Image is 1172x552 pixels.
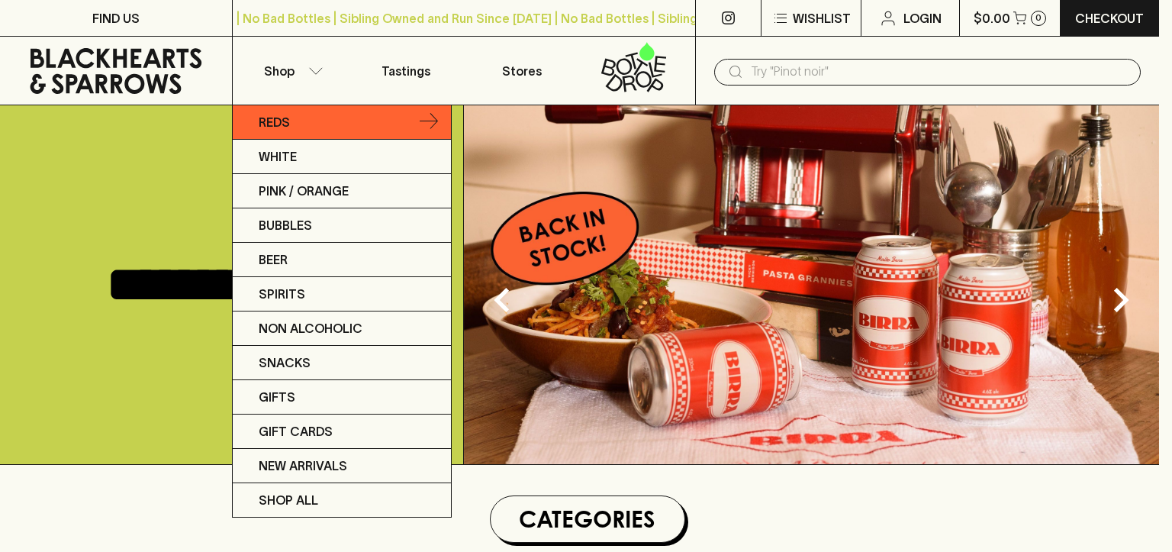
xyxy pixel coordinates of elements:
[233,380,451,415] a: Gifts
[259,457,347,475] p: New Arrivals
[233,483,451,517] a: SHOP ALL
[233,174,451,208] a: Pink / Orange
[259,182,349,200] p: Pink / Orange
[233,208,451,243] a: Bubbles
[233,243,451,277] a: Beer
[259,353,311,372] p: Snacks
[259,422,333,441] p: Gift Cards
[259,388,295,406] p: Gifts
[259,285,305,303] p: Spirits
[233,140,451,174] a: White
[259,491,318,509] p: SHOP ALL
[259,147,297,166] p: White
[233,449,451,483] a: New Arrivals
[259,319,362,337] p: Non Alcoholic
[233,277,451,312] a: Spirits
[259,113,290,131] p: Reds
[233,415,451,449] a: Gift Cards
[259,216,312,234] p: Bubbles
[233,312,451,346] a: Non Alcoholic
[233,346,451,380] a: Snacks
[259,250,288,269] p: Beer
[233,105,451,140] a: Reds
